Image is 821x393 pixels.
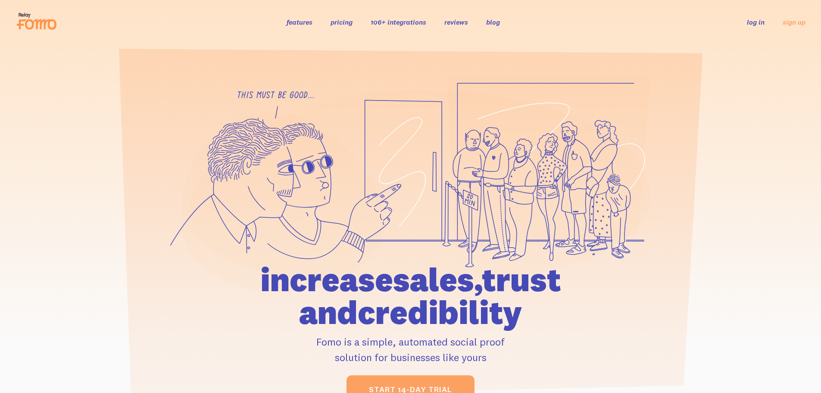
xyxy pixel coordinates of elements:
a: 106+ integrations [371,18,426,26]
p: Fomo is a simple, automated social proof solution for businesses like yours [211,334,610,365]
a: sign up [783,18,805,27]
a: features [287,18,312,26]
a: pricing [331,18,353,26]
a: blog [486,18,500,26]
a: log in [747,18,765,26]
h1: increase sales, trust and credibility [211,263,610,329]
a: reviews [444,18,468,26]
